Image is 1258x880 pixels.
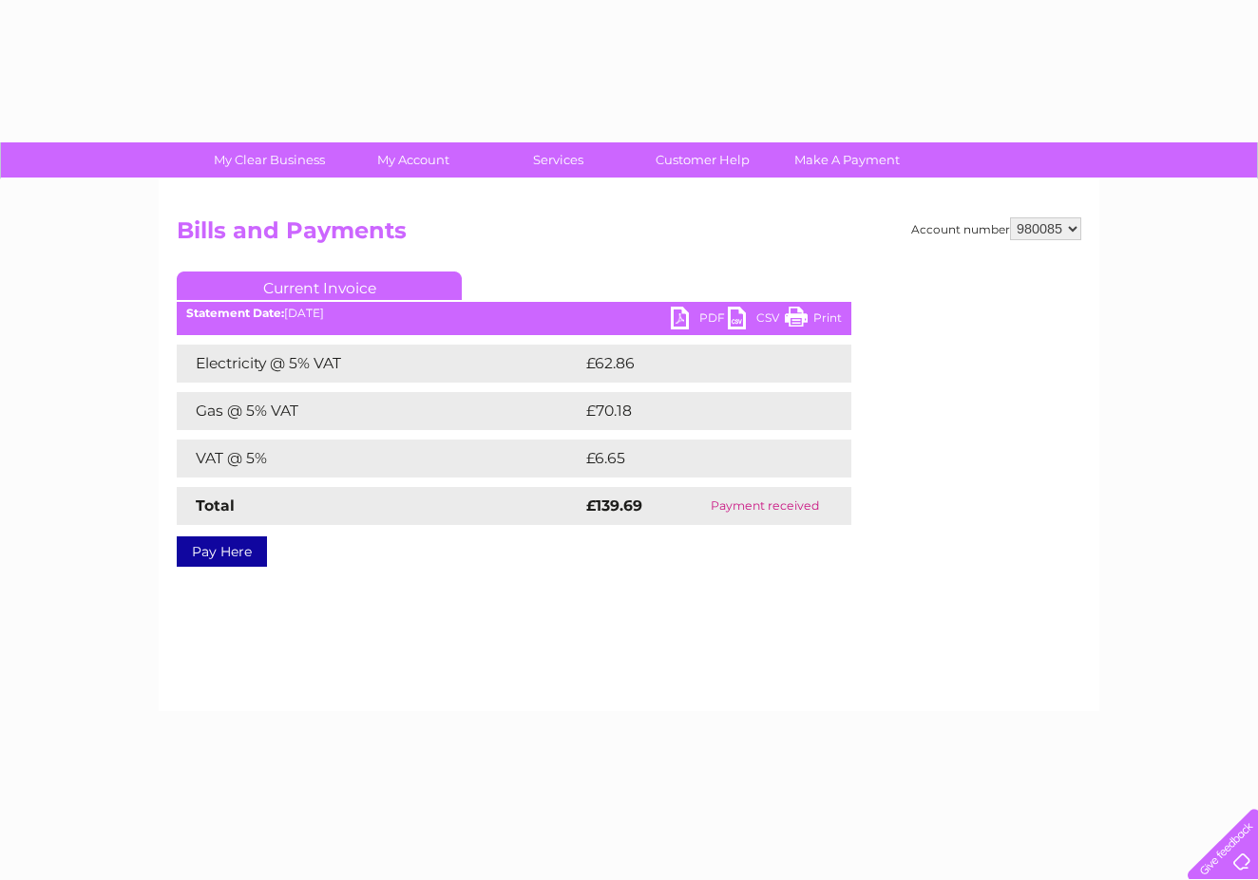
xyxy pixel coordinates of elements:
[581,392,811,430] td: £70.18
[624,142,781,178] a: Customer Help
[769,142,925,178] a: Make A Payment
[177,307,851,320] div: [DATE]
[177,217,1081,253] h2: Bills and Payments
[186,306,284,320] b: Statement Date:
[177,536,267,567] a: Pay Here
[785,307,842,334] a: Print
[586,496,642,515] strong: £139.69
[191,142,348,178] a: My Clear Business
[911,217,1081,240] div: Account number
[728,307,785,334] a: CSV
[581,440,807,477] td: £6.65
[177,271,462,300] a: Current Invoice
[177,392,581,430] td: Gas @ 5% VAT
[581,345,813,383] td: £62.86
[177,345,581,383] td: Electricity @ 5% VAT
[335,142,492,178] a: My Account
[480,142,637,178] a: Services
[177,440,581,477] td: VAT @ 5%
[671,307,728,334] a: PDF
[196,496,235,515] strong: Total
[678,487,851,525] td: Payment received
